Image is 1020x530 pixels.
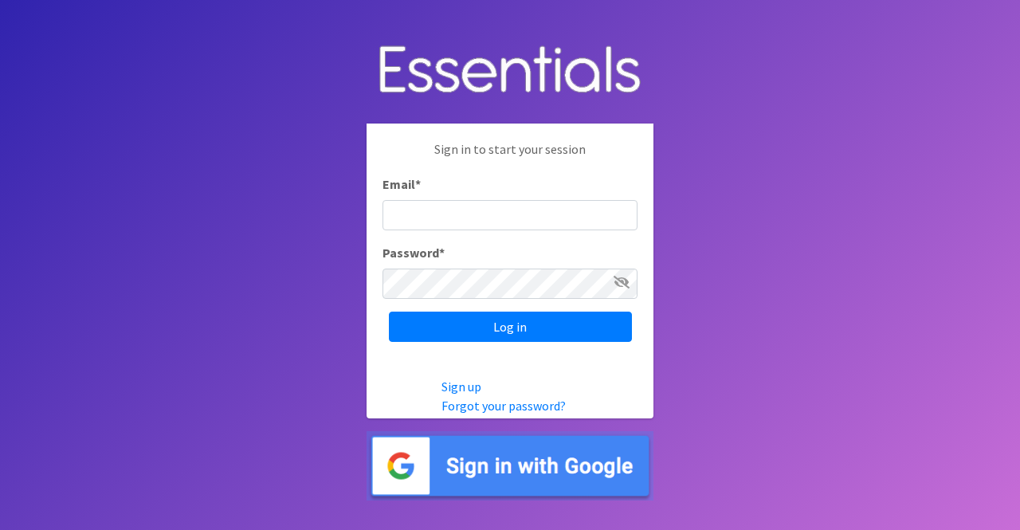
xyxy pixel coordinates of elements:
img: Sign in with Google [367,431,653,501]
abbr: required [439,245,445,261]
p: Sign in to start your session [382,139,637,175]
a: Sign up [441,379,481,395]
label: Password [382,243,445,262]
a: Forgot your password? [441,398,566,414]
img: Human Essentials [367,29,653,112]
abbr: required [415,176,421,192]
input: Log in [389,312,632,342]
label: Email [382,175,421,194]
